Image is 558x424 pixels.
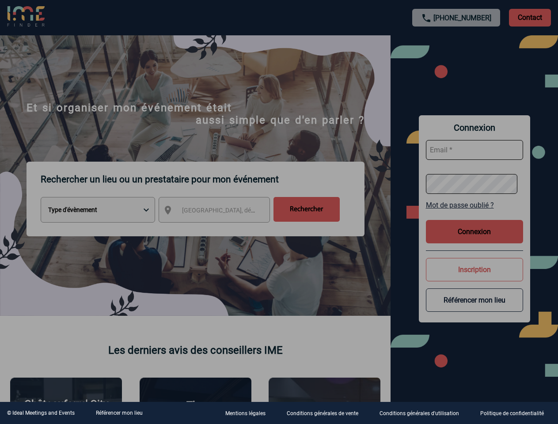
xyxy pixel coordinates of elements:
[372,409,473,417] a: Conditions générales d'utilisation
[96,410,143,416] a: Référencer mon lieu
[287,411,358,417] p: Conditions générales de vente
[218,409,280,417] a: Mentions légales
[480,411,544,417] p: Politique de confidentialité
[225,411,266,417] p: Mentions légales
[473,409,558,417] a: Politique de confidentialité
[7,410,75,416] div: © Ideal Meetings and Events
[280,409,372,417] a: Conditions générales de vente
[380,411,459,417] p: Conditions générales d'utilisation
